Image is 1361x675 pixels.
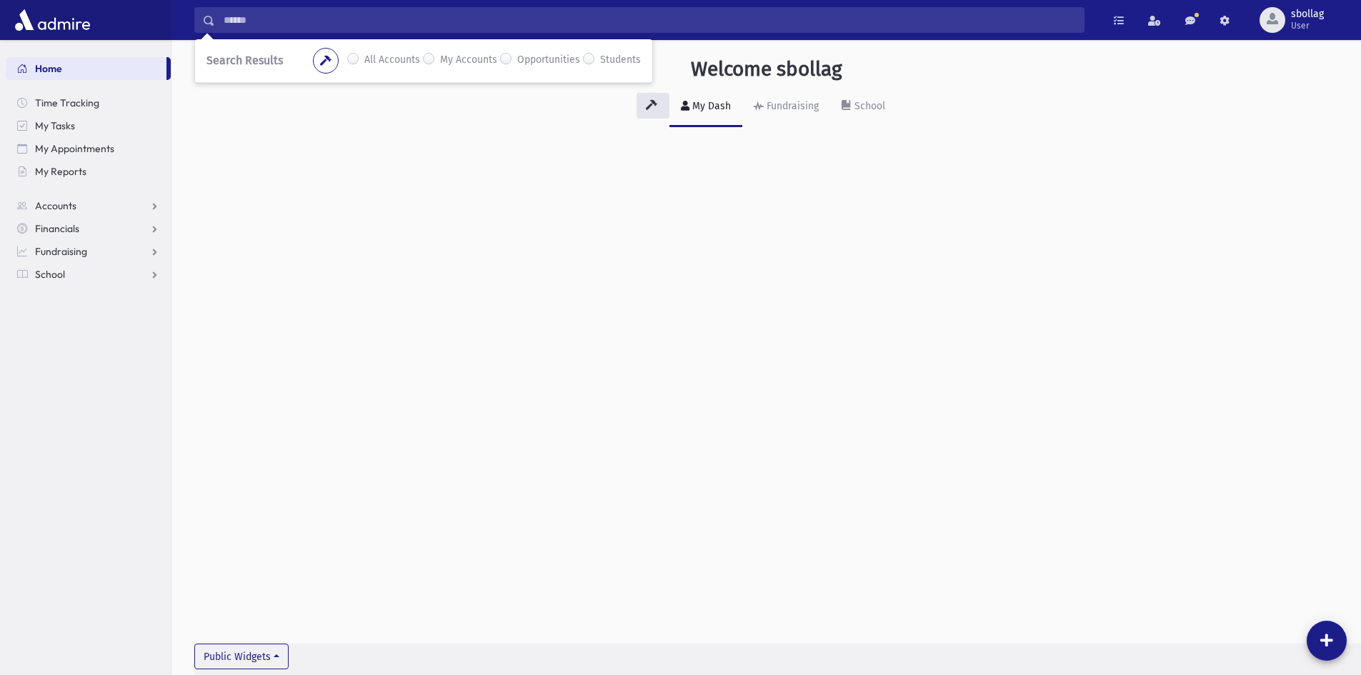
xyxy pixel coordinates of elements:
[35,119,75,132] span: My Tasks
[1291,9,1324,20] span: sbollag
[35,222,79,235] span: Financials
[852,100,885,112] div: School
[742,87,830,127] a: Fundraising
[600,52,641,69] label: Students
[6,114,171,137] a: My Tasks
[6,263,171,286] a: School
[215,7,1084,33] input: Search
[6,217,171,240] a: Financials
[6,91,171,114] a: Time Tracking
[691,57,842,81] h3: Welcome sbollag
[764,100,819,112] div: Fundraising
[669,87,742,127] a: My Dash
[6,240,171,263] a: Fundraising
[689,100,731,112] div: My Dash
[6,57,166,80] a: Home
[364,52,420,69] label: All Accounts
[830,87,897,127] a: School
[517,52,580,69] label: Opportunities
[35,165,86,178] span: My Reports
[206,54,283,67] span: Search Results
[6,137,171,160] a: My Appointments
[1291,20,1324,31] span: User
[6,194,171,217] a: Accounts
[35,199,76,212] span: Accounts
[35,62,62,75] span: Home
[35,142,114,155] span: My Appointments
[35,96,99,109] span: Time Tracking
[35,245,87,258] span: Fundraising
[194,644,289,669] button: Public Widgets
[6,160,171,183] a: My Reports
[440,52,497,69] label: My Accounts
[11,6,94,34] img: AdmirePro
[35,268,65,281] span: School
